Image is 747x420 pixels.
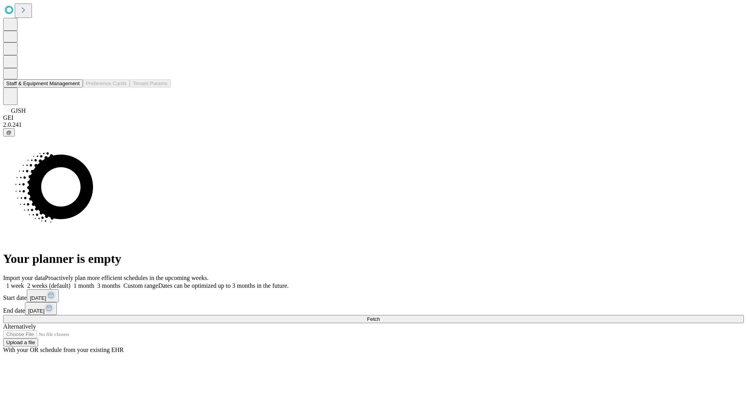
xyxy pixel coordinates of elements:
div: Start date [3,289,744,302]
button: Tenant Params [130,79,171,87]
span: 3 months [97,282,120,289]
span: Fetch [367,316,380,322]
span: With your OR schedule from your existing EHR [3,346,124,353]
span: 1 week [6,282,24,289]
button: @ [3,128,15,136]
button: [DATE] [25,302,57,315]
span: Alternatively [3,323,36,330]
h1: Your planner is empty [3,252,744,266]
button: [DATE] [27,289,59,302]
button: Fetch [3,315,744,323]
span: [DATE] [28,308,44,314]
button: Staff & Equipment Management [3,79,83,87]
span: @ [6,129,12,135]
button: Upload a file [3,338,38,346]
div: GEI [3,114,744,121]
div: End date [3,302,744,315]
button: Preference Cards [83,79,130,87]
span: 1 month [74,282,94,289]
div: 2.0.241 [3,121,744,128]
span: Custom range [123,282,158,289]
span: Proactively plan more efficient schedules in the upcoming weeks. [45,275,209,281]
span: [DATE] [30,295,46,301]
span: Import your data [3,275,45,281]
span: Dates can be optimized up to 3 months in the future. [158,282,289,289]
span: 2 weeks (default) [27,282,70,289]
span: GJSH [11,107,26,114]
